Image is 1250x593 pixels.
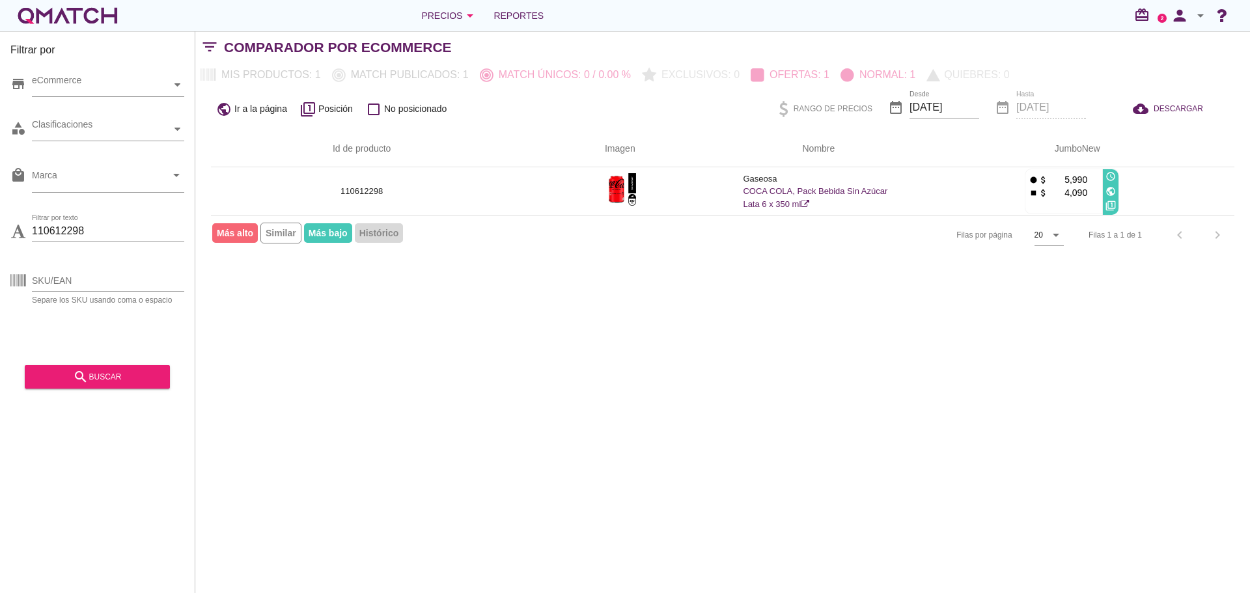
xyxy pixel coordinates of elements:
span: DESCARGAR [1154,103,1203,115]
div: Filas por página [826,216,1064,254]
p: Ofertas: 1 [764,67,829,83]
h2: Comparador por eCommerce [224,37,452,58]
a: COCA COLA, Pack Bebida Sin Azúcar Lata 6 x 350 ml [743,186,887,209]
i: person [1167,7,1193,25]
span: Reportes [493,8,544,23]
span: Histórico [355,223,404,243]
i: date_range [888,100,904,115]
div: 20 [1035,229,1043,241]
a: white-qmatch-logo [16,3,120,29]
i: arrow_drop_down [1048,227,1064,243]
th: Imagen: Not sorted. [512,131,727,167]
th: Nombre: Not sorted. [727,131,910,167]
div: Filas 1 a 1 de 1 [1089,229,1142,241]
p: Match únicos: 0 / 0.00 % [493,67,631,83]
button: Normal: 1 [835,63,921,87]
i: stop [1029,188,1038,198]
i: search [73,369,89,385]
i: category [10,120,26,136]
i: filter_1 [300,102,316,117]
i: cloud_download [1133,101,1154,117]
span: Posición [318,102,353,116]
button: Ofertas: 1 [745,63,835,87]
i: check_box_outline_blank [366,102,382,117]
button: DESCARGAR [1122,97,1214,120]
i: public [216,102,232,117]
i: local_mall [10,167,26,183]
i: public [1105,186,1116,197]
p: 5,990 [1048,173,1087,186]
i: filter_1 [1105,200,1116,211]
p: 4,090 [1048,186,1087,199]
th: JumboNew: Not sorted. Activate to sort ascending. [910,131,1234,167]
i: fiber_manual_record [1029,175,1038,185]
button: Precios [411,3,488,29]
button: Match únicos: 0 / 0.00 % [475,63,637,87]
p: Normal: 1 [854,67,915,83]
i: store [10,76,26,92]
span: No posicionado [384,102,447,116]
i: filter_list [195,47,224,48]
i: arrow_drop_down [169,167,184,183]
input: Desde [910,97,979,118]
a: 2 [1158,14,1167,23]
i: access_time [1105,171,1116,182]
p: Gaseosa [743,172,894,186]
button: buscar [25,365,170,389]
h3: Filtrar por [10,42,184,63]
i: redeem [1134,7,1155,23]
th: Id de producto: Not sorted. [211,131,512,167]
span: Ir a la página [234,102,287,116]
p: 110612298 [227,185,497,198]
span: Similar [260,223,301,243]
span: Más alto [212,223,258,243]
i: arrow_drop_down [462,8,478,23]
div: Precios [421,8,478,23]
span: Más bajo [304,223,352,243]
i: attach_money [1038,188,1048,198]
text: 2 [1161,15,1164,21]
img: 110612298_3.jpg [604,173,636,206]
div: buscar [35,369,160,385]
a: Reportes [488,3,549,29]
i: attach_money [1038,175,1048,185]
i: arrow_drop_down [1193,8,1208,23]
div: Separe los SKU usando coma o espacio [32,296,184,304]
